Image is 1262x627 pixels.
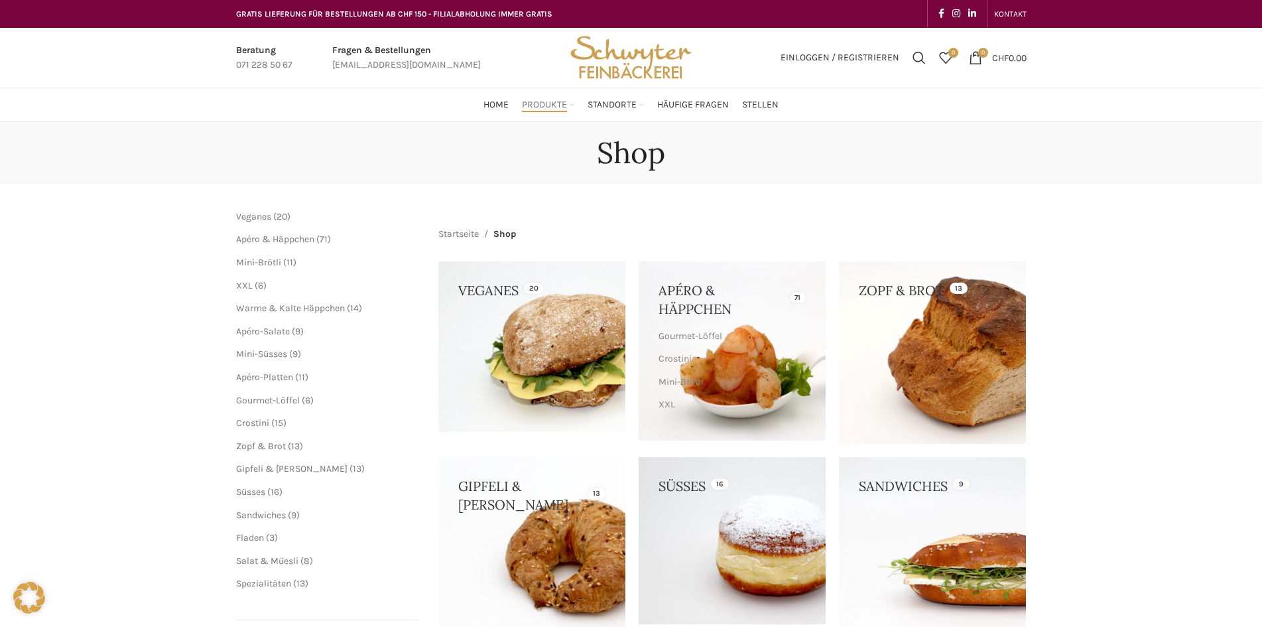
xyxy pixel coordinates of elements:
a: Startseite [438,227,479,242]
a: Produkte [522,92,574,118]
span: 6 [258,280,263,291]
a: Suchen [906,44,932,71]
a: Gipfeli & [PERSON_NAME] [236,463,347,474]
span: Standorte [588,99,637,111]
nav: Breadcrumb [438,227,516,242]
span: 8 [304,555,310,567]
a: Warme & Kalte Häppchen [236,303,345,314]
span: Produkte [522,99,567,111]
div: Main navigation [229,92,1033,118]
span: 14 [350,303,359,314]
span: 13 [296,578,305,589]
h1: Shop [597,135,665,171]
span: Häufige Fragen [657,99,729,111]
a: Fladen [236,532,264,543]
a: Instagram social link [948,5,964,23]
a: 0 [932,44,959,71]
span: 16 [271,486,279,498]
a: Gourmet-Löffel [236,395,300,406]
a: Infobox link [332,43,481,73]
a: Infobox link [236,43,292,73]
span: 13 [291,441,300,452]
a: Süsses [236,486,265,498]
a: Veganes [236,211,271,222]
a: Mini-Brötli [659,371,802,393]
a: Apéro-Salate [236,326,290,337]
a: Facebook social link [934,5,948,23]
a: Zopf & Brot [236,441,286,452]
span: 15 [275,417,283,429]
a: Häufige Fragen [657,92,729,118]
a: KONTAKT [994,1,1027,27]
bdi: 0.00 [992,52,1027,63]
span: 11 [298,372,305,383]
a: Apéro & Häppchen [236,234,314,245]
div: Meine Wunschliste [932,44,959,71]
a: Sandwiches [236,510,286,521]
a: Gourmet-Löffel [659,325,802,348]
span: CHF [992,52,1009,63]
a: Home [483,92,509,118]
span: Stellen [742,99,779,111]
a: Mini-Süsses [236,348,287,360]
span: 0 [978,48,988,58]
span: Einloggen / Registrieren [781,53,899,62]
a: Mini-Brötli [236,257,281,268]
div: Secondary navigation [987,1,1033,27]
span: 71 [320,234,328,245]
span: 3 [269,532,275,543]
span: 9 [291,510,296,521]
span: Home [483,99,509,111]
a: Einloggen / Registrieren [774,44,906,71]
a: XXL [659,393,802,416]
span: Shop [493,227,516,242]
a: Linkedin social link [964,5,980,23]
a: Stellen [742,92,779,118]
a: Site logo [566,51,696,62]
a: Salat & Müesli [236,555,298,567]
a: 0 CHF0.00 [962,44,1033,71]
span: 6 [305,395,310,406]
span: 0 [948,48,958,58]
span: GRATIS LIEFERUNG FÜR BESTELLUNGEN AB CHF 150 - FILIALABHOLUNG IMMER GRATIS [236,9,552,19]
a: Crostini [659,348,802,370]
img: Bäckerei Schwyter [566,28,696,88]
span: 9 [292,348,298,360]
span: 20 [277,211,287,222]
a: Crostini [236,417,269,429]
a: Warme & Kalte Häppchen [659,416,802,439]
span: 13 [353,463,361,474]
span: 9 [295,326,300,337]
a: Apéro-Platten [236,372,293,383]
span: KONTAKT [994,9,1027,19]
a: XXL [236,280,253,291]
a: Spezialitäten [236,578,291,589]
a: Standorte [588,92,644,118]
span: 11 [286,257,293,268]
